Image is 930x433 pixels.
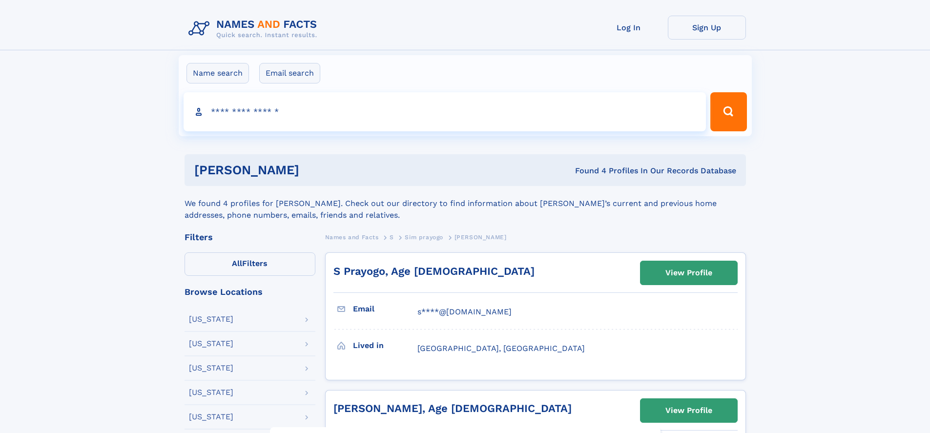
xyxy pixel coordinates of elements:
a: Names and Facts [325,231,379,243]
div: Browse Locations [185,288,315,296]
span: [PERSON_NAME] [455,234,507,241]
a: View Profile [641,261,737,285]
div: [US_STATE] [189,413,233,421]
a: S Prayogo, Age [DEMOGRAPHIC_DATA] [333,265,535,277]
div: We found 4 profiles for [PERSON_NAME]. Check out our directory to find information about [PERSON_... [185,186,746,221]
a: S [390,231,394,243]
a: [PERSON_NAME], Age [DEMOGRAPHIC_DATA] [333,402,572,414]
div: [US_STATE] [189,364,233,372]
div: View Profile [665,399,712,422]
h3: Lived in [353,337,417,354]
label: Email search [259,63,320,83]
div: View Profile [665,262,712,284]
span: [GEOGRAPHIC_DATA], [GEOGRAPHIC_DATA] [417,344,585,353]
a: Sign Up [668,16,746,40]
span: Sim prayogo [405,234,443,241]
h3: Email [353,301,417,317]
div: [US_STATE] [189,389,233,396]
a: Sim prayogo [405,231,443,243]
div: Found 4 Profiles In Our Records Database [437,165,736,176]
label: Filters [185,252,315,276]
div: [US_STATE] [189,315,233,323]
h1: [PERSON_NAME] [194,164,437,176]
img: Logo Names and Facts [185,16,325,42]
span: S [390,234,394,241]
div: Filters [185,233,315,242]
span: All [232,259,242,268]
button: Search Button [710,92,746,131]
label: Name search [186,63,249,83]
a: Log In [590,16,668,40]
div: [US_STATE] [189,340,233,348]
a: View Profile [641,399,737,422]
input: search input [184,92,706,131]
